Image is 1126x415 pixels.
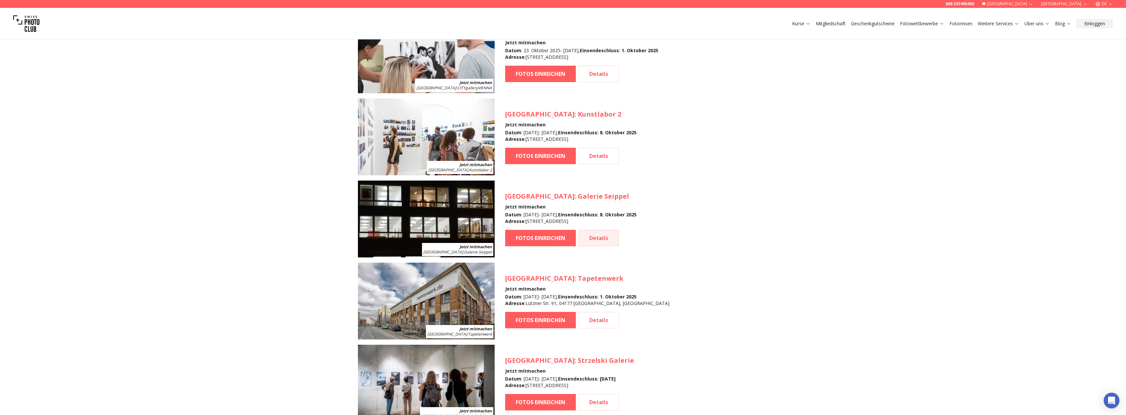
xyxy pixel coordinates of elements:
a: Details [578,394,619,410]
a: Weitere Services [978,20,1019,27]
a: Fotoreisen [950,20,973,27]
button: Mitgliedschaft [813,19,848,28]
div: : [DATE] - [DATE] , : Lützner Str. 91, 04177 [GEOGRAPHIC_DATA], [GEOGRAPHIC_DATA] [505,294,669,307]
div: : [DATE] - [DATE] , : [STREET_ADDRESS] [505,211,637,225]
h3: : Galerie Seippel [505,192,637,201]
h4: Jetzt mitmachen [505,39,658,46]
button: Fotoreisen [947,19,975,28]
b: Einsendeschluss : 1. Oktober 2025 [580,47,658,54]
div: : 23. Oktober 2025 - [DATE] , : [STREET_ADDRESS] [505,47,658,60]
b: Jetzt mitmachen [459,162,492,167]
a: Details [578,312,619,328]
button: Einloggen [1076,19,1113,28]
span: [GEOGRAPHIC_DATA] [423,249,463,255]
a: Fotowettbewerbe [900,20,944,27]
h4: Jetzt mitmachen [505,368,634,374]
button: Kurse [789,19,813,28]
a: Details [578,148,619,164]
button: Weitere Services [975,19,1022,28]
b: Adresse [505,300,525,306]
a: FOTOS EINREICHEN [505,66,576,82]
b: Datum [505,211,521,218]
a: Geschenkgutscheine [851,20,895,27]
b: Einsendeschluss : 8. Oktober 2025 [558,129,637,136]
a: FOTOS EINREICHEN [505,148,576,164]
b: Adresse [505,54,525,60]
b: Datum [505,376,521,382]
b: Datum [505,294,521,300]
a: FOTOS EINREICHEN [505,230,576,246]
a: FOTOS EINREICHEN [505,394,576,410]
a: 069 247495455 [946,1,974,7]
div: : [DATE] - [DATE] , : [STREET_ADDRESS] [505,376,634,389]
img: SPC Photo Awards KÖLN November 2025 [358,181,495,257]
b: Datum [505,47,521,54]
button: Geschenkgutscheine [848,19,897,28]
button: Blog [1052,19,1074,28]
span: : Galerie Seippel [423,249,492,255]
button: Über uns [1022,19,1052,28]
span: [GEOGRAPHIC_DATA] [505,110,575,119]
h3: : Tapetenwerk [505,274,669,283]
h4: Jetzt mitmachen [505,286,669,292]
span: [GEOGRAPHIC_DATA] [505,274,575,283]
b: Jetzt mitmachen [459,244,492,250]
b: Einsendeschluss : 1. Oktober 2025 [558,294,637,300]
h3: : Kunstlabor 2 [505,110,637,119]
span: [GEOGRAPHIC_DATA] [416,85,456,91]
b: Datum [505,129,521,136]
a: Blog [1055,20,1071,27]
div: Open Intercom Messenger [1104,393,1119,408]
div: : [DATE] - [DATE] , : [STREET_ADDRESS] [505,129,637,142]
b: Jetzt mitmachen [459,408,492,414]
span: [GEOGRAPHIC_DATA] [505,356,575,365]
span: [GEOGRAPHIC_DATA] [427,331,467,337]
b: Jetzt mitmachen [459,80,492,85]
span: : Kunstlabor 2 [428,167,492,173]
a: Details [578,230,619,246]
h4: Jetzt mitmachen [505,121,637,128]
b: Einsendeschluss : [DATE] [558,376,616,382]
b: Einsendeschluss : 8. Oktober 2025 [558,211,637,218]
span: [GEOGRAPHIC_DATA] [505,192,575,201]
span: : CITYgalleryVIENNA [416,85,492,91]
b: Adresse [505,382,525,388]
img: SPC Photo Awards LEIPZIG November 2025 [358,263,495,339]
span: [GEOGRAPHIC_DATA] [428,167,468,173]
img: SPC Photo Awards WIEN Oktober 2025 [358,16,495,93]
a: Kurse [792,20,810,27]
img: SPC Photo Awards MÜNCHEN November 2025 [358,98,495,175]
span: : Tapetenwerk [427,331,492,337]
a: Details [578,66,619,82]
a: Mitgliedschaft [816,20,846,27]
b: Jetzt mitmachen [459,326,492,332]
a: Über uns [1024,20,1050,27]
button: Fotowettbewerbe [897,19,947,28]
a: FOTOS EINREICHEN [505,312,576,328]
h3: : Strzelski Galerie [505,356,634,365]
img: Swiss photo club [13,11,39,37]
b: Adresse [505,218,525,224]
h4: Jetzt mitmachen [505,204,637,210]
b: Adresse [505,136,525,142]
